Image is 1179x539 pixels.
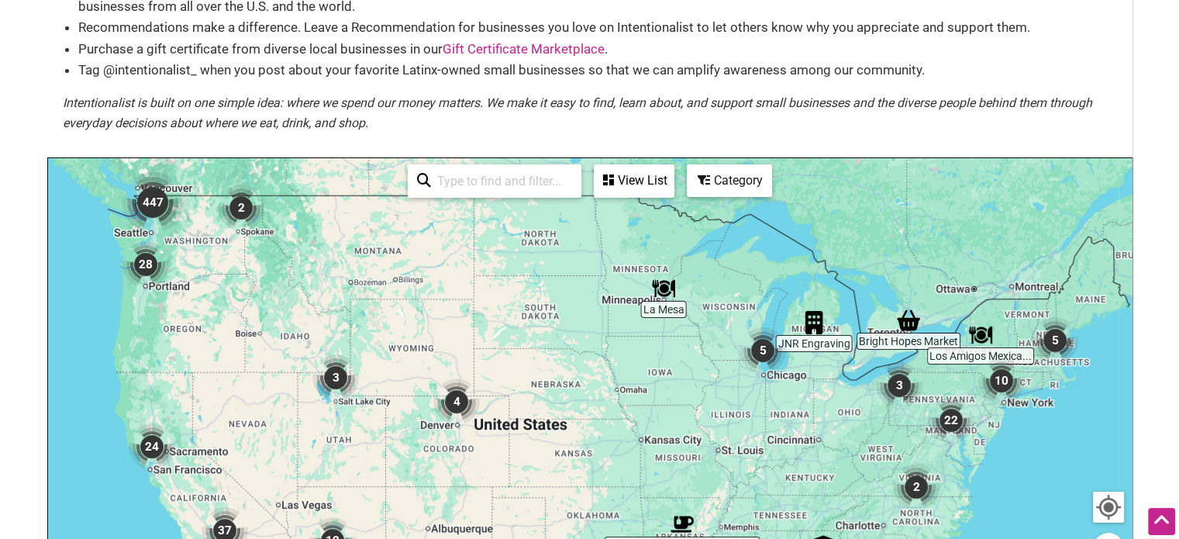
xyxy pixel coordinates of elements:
input: Type to find and filter... [431,166,572,196]
div: 2 [887,458,946,517]
div: 10 [972,351,1031,410]
div: 28 [116,235,175,294]
li: Tag @intentionalist_ when you post about your favorite Latinx-owned small businesses so that we c... [78,60,1117,81]
div: JNR Engraving [796,305,832,340]
div: Type to search and filter [408,164,581,198]
div: 22 [922,391,981,450]
em: Intentionalist is built on one simple idea: where we spend our money matters. We make it easy to ... [63,95,1092,130]
div: 5 [1026,311,1084,370]
div: Scroll Back to Top [1148,508,1175,535]
button: Your Location [1093,492,1124,523]
div: La Mesa [646,271,681,306]
div: View List [595,166,673,195]
div: Bright Hopes Market [891,302,926,338]
div: 5 [733,321,792,380]
div: See a list of the visible businesses [594,164,674,198]
a: Gift Certificate Marketplace [443,41,605,57]
div: 4 [427,372,486,431]
li: Recommendations make a difference. Leave a Recommendation for businesses you love on Intentionali... [78,17,1117,38]
div: 2 [212,178,271,237]
div: 3 [870,356,929,415]
div: Los Amigos Mexican Restaurant [963,317,998,353]
div: 3 [306,348,365,407]
div: 447 [115,165,190,240]
div: Filter by category [687,164,772,197]
div: Category [688,166,770,195]
li: Purchase a gift certificate from diverse local businesses in our . [78,39,1117,60]
div: 24 [122,417,181,476]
